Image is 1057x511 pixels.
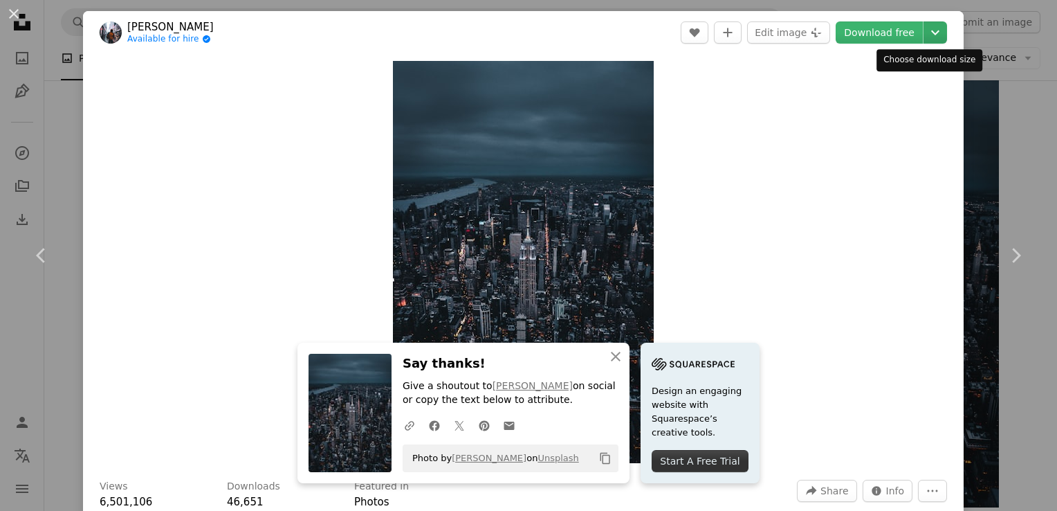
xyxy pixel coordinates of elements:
p: Give a shoutout to on social or copy the text below to attribute. [403,379,618,407]
span: Share [820,481,848,501]
span: Photo by on [405,447,579,469]
div: Start A Free Trial [652,450,748,472]
span: Info [886,481,905,501]
a: [PERSON_NAME] [127,20,214,34]
button: Choose download size [923,21,947,44]
h3: Views [100,480,128,494]
button: Like [681,21,708,44]
h3: Downloads [227,480,280,494]
button: Copy to clipboard [594,447,617,470]
a: [PERSON_NAME] [493,380,573,391]
button: Add to Collection [714,21,742,44]
button: More Actions [918,480,947,502]
a: Design an engaging website with Squarespace’s creative tools.Start A Free Trial [641,343,760,483]
span: 6,501,106 [100,496,152,508]
a: Share on Facebook [422,411,447,439]
h3: Say thanks! [403,354,618,374]
img: aerial photo of city skyline at night [393,61,654,463]
button: Share this image [797,480,856,502]
h3: Featured in [354,480,409,494]
span: 46,651 [227,496,264,508]
a: Photos [354,496,389,508]
a: Available for hire [127,34,214,45]
div: Choose download size [876,49,982,71]
a: Download free [836,21,923,44]
a: Share over email [497,411,522,439]
img: file-1705255347840-230a6ab5bca9image [652,354,735,375]
button: Edit image [747,21,830,44]
span: Design an engaging website with Squarespace’s creative tools. [652,384,748,440]
a: [PERSON_NAME] [452,453,526,463]
a: Unsplash [537,453,578,463]
a: Next [974,189,1057,322]
a: Share on Pinterest [472,411,497,439]
button: Stats about this image [863,480,913,502]
img: Go to Andre Benz's profile [100,21,122,44]
a: Share on Twitter [447,411,472,439]
button: Zoom in on this image [393,61,654,463]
